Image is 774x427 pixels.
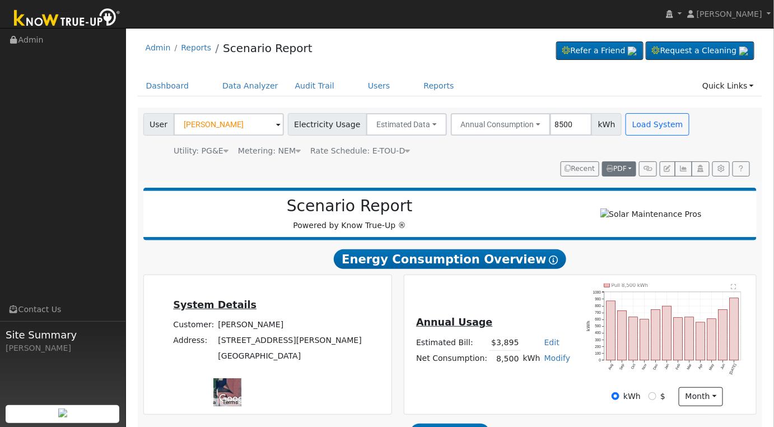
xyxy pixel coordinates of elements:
h2: Scenario Report [155,197,544,216]
td: Address: [171,333,216,349]
button: Generate Report Link [639,161,656,177]
text: 700 [595,310,601,314]
div: [PERSON_NAME] [6,342,120,354]
a: Audit Trail [287,76,343,96]
text: Feb [675,363,681,370]
span: User [143,113,174,136]
td: [STREET_ADDRESS][PERSON_NAME] [216,333,364,349]
text: 1000 [593,290,602,294]
text: 400 [595,331,601,335]
rect: onclick="" [640,319,649,360]
td: 8,500 [489,351,521,367]
button: Annual Consumption [451,113,551,136]
text: 300 [595,338,601,342]
text: [DATE] [729,363,738,375]
button: PDF [602,161,636,177]
rect: onclick="" [685,317,694,360]
button: Estimated Data [366,113,447,136]
td: $3,895 [489,335,521,351]
text: Jun [720,363,726,370]
a: Quick Links [694,76,762,96]
div: Powered by Know True-Up ® [149,197,551,231]
text: 100 [595,351,601,355]
text: kWh [586,321,591,331]
td: Estimated Bill: [414,335,489,351]
rect: onclick="" [629,317,638,360]
td: Net Consumption: [414,351,489,367]
td: kWh [521,351,542,367]
button: Recent [561,161,600,177]
rect: onclick="" [618,310,627,360]
a: Help Link [733,161,750,177]
rect: onclick="" [707,319,716,360]
a: Open this area in Google Maps (opens a new window) [216,392,253,406]
a: Modify [544,354,571,363]
div: Metering: NEM [238,145,301,157]
text: May [708,363,716,371]
span: Site Summary [6,327,120,342]
a: Refer a Friend [556,41,644,61]
input: $ [649,392,656,400]
div: Utility: PG&E [174,145,229,157]
input: kWh [612,392,619,400]
text: 200 [595,345,601,349]
text: 900 [595,297,601,301]
i: Show Help [549,256,558,264]
text: 0 [599,358,602,362]
input: Select a User [174,113,284,136]
rect: onclick="" [651,309,660,360]
rect: onclick="" [674,318,683,360]
button: Load System [626,113,689,136]
td: Customer: [171,317,216,333]
td: [PERSON_NAME] [216,317,364,333]
button: Settings [712,161,730,177]
rect: onclick="" [663,306,672,360]
button: month [679,387,723,406]
img: Google [216,392,253,406]
text: Jan [664,363,670,370]
text:  [731,284,736,289]
a: Request a Cleaning [646,41,754,61]
rect: onclick="" [730,298,739,360]
a: Terms [222,399,238,405]
span: Energy Consumption Overview [334,249,566,270]
span: [PERSON_NAME] [697,10,762,18]
button: Multi-Series Graph [675,161,692,177]
text: Dec [652,363,659,370]
span: Alias: None [310,146,410,155]
img: Solar Maintenance Pros [600,208,702,220]
u: System Details [173,299,257,310]
u: Annual Usage [416,317,492,328]
label: $ [660,391,665,402]
span: Electricity Usage [288,113,367,136]
text: 600 [595,317,601,321]
a: Scenario Report [223,41,313,55]
a: Data Analyzer [214,76,287,96]
a: Dashboard [138,76,198,96]
td: [GEOGRAPHIC_DATA] [216,349,364,364]
label: kWh [623,391,641,402]
button: Login As [692,161,709,177]
img: Know True-Up [8,6,126,31]
img: retrieve [58,409,67,417]
text: Nov [641,363,648,370]
a: Reports [181,43,211,52]
text: 800 [595,304,601,308]
img: retrieve [739,47,748,55]
span: kWh [591,113,622,136]
button: Edit User [660,161,675,177]
rect: onclick="" [696,322,705,360]
rect: onclick="" [719,309,728,360]
a: Reports [416,76,463,96]
a: Admin [146,43,171,52]
a: Users [360,76,399,96]
img: retrieve [628,47,637,55]
a: Edit [544,338,559,347]
text: Sep [619,363,626,370]
text: Aug [608,363,614,370]
text: Pull 8,500 kWh [612,282,649,288]
text: 500 [595,324,601,328]
span: PDF [607,165,627,173]
text: Oct [630,363,636,370]
text: Mar [686,363,692,370]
